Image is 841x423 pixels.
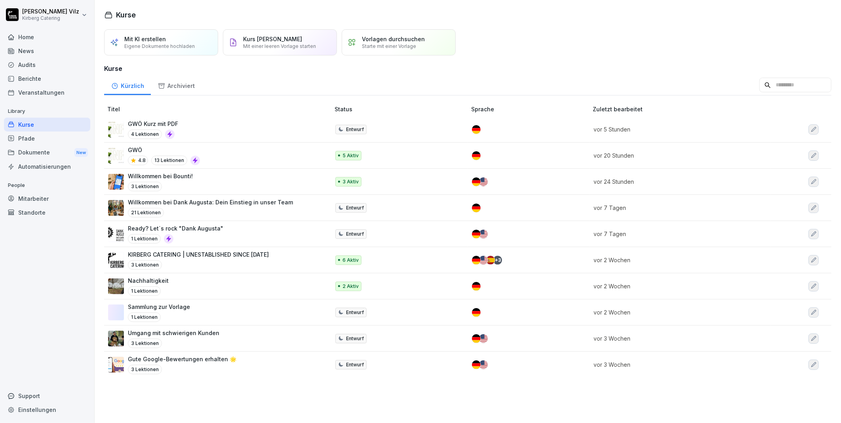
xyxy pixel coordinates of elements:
[4,192,90,206] div: Mitarbeiter
[128,130,162,139] p: 4 Lektionen
[472,230,481,238] img: de.svg
[472,177,481,186] img: de.svg
[594,334,761,343] p: vor 3 Wochen
[104,75,151,95] a: Kürzlich
[472,151,481,160] img: de.svg
[346,204,364,211] p: Entwurf
[107,105,331,113] p: Titel
[4,145,90,160] a: DokumenteNew
[471,105,590,113] p: Sprache
[594,177,761,186] p: vor 24 Stunden
[4,179,90,192] p: People
[4,105,90,118] p: Library
[362,36,425,42] p: Vorlagen durchsuchen
[4,131,90,145] a: Pfade
[74,148,88,157] div: New
[4,206,90,219] a: Standorte
[4,403,90,417] a: Einstellungen
[128,339,162,348] p: 3 Lektionen
[4,72,90,86] a: Berichte
[342,257,359,264] p: 6 Aktiv
[4,44,90,58] a: News
[128,329,219,337] p: Umgang mit schwierigen Kunden
[128,172,193,180] p: Willkommen bei Bounti!
[4,86,90,99] a: Veranstaltungen
[472,204,481,212] img: de.svg
[108,226,124,242] img: gkdm3ptpht20x3z55lxtzsov.png
[472,360,481,369] img: de.svg
[128,224,223,232] p: Ready? Let´s rock "Dank Augusta"
[479,256,488,265] img: us.svg
[479,360,488,369] img: us.svg
[472,125,481,134] img: de.svg
[243,36,302,42] p: Kurs [PERSON_NAME]
[108,122,124,137] img: cbgah4ktzd3wiqnyiue5lell.png
[4,389,90,403] div: Support
[346,361,364,368] p: Entwurf
[128,234,161,244] p: 1 Lektionen
[128,276,169,285] p: Nachhaltigkeit
[346,335,364,342] p: Entwurf
[138,157,146,164] p: 4.8
[108,200,124,216] img: owsrcy0zfhuuvqkwyhcnissg.png
[128,120,178,128] p: GWÖ Kurz mit PDF
[346,231,364,238] p: Entwurf
[342,178,359,185] p: 3 Aktiv
[128,208,164,217] p: 21 Lektionen
[108,278,124,294] img: u3v3eqhkuuud6np3p74ep1u4.png
[128,250,269,259] p: KIRBERG CATERING | UNESTABLISHED SINCE [DATE]
[472,308,481,317] img: de.svg
[128,365,162,374] p: 3 Lektionen
[108,148,124,164] img: cbgah4ktzd3wiqnyiue5lell.png
[594,282,761,290] p: vor 2 Wochen
[4,160,90,173] a: Automatisierungen
[128,260,162,270] p: 3 Lektionen
[22,8,79,15] p: [PERSON_NAME] Vilz
[128,198,293,206] p: Willkommen bei Dank Augusta: Dein Einstieg in unser Team
[116,10,136,20] h1: Kurse
[342,283,359,290] p: 2 Aktiv
[108,357,124,373] img: iwscqm9zjbdjlq9atufjsuwv.png
[342,152,359,159] p: 5 Aktiv
[346,309,364,316] p: Entwurf
[4,30,90,44] a: Home
[151,75,202,95] div: Archiviert
[479,177,488,186] img: us.svg
[594,256,761,264] p: vor 2 Wochen
[128,146,200,154] p: GWÖ
[128,312,161,322] p: 1 Lektionen
[151,156,187,165] p: 13 Lektionen
[594,151,761,160] p: vor 20 Stunden
[593,105,771,113] p: Zuletzt bearbeitet
[493,256,502,265] div: + 3
[4,118,90,131] a: Kurse
[594,125,761,133] p: vor 5 Stunden
[594,308,761,316] p: vor 2 Wochen
[104,64,831,73] h3: Kurse
[594,230,761,238] p: vor 7 Tagen
[128,182,162,191] p: 3 Lektionen
[22,15,79,21] p: Kirberg Catering
[486,256,495,265] img: es.svg
[128,355,236,363] p: Gute Google-Bewertungen erhalten 🌟
[472,282,481,291] img: de.svg
[243,43,316,49] p: Mit einer leeren Vorlage starten
[335,105,468,113] p: Status
[128,286,161,296] p: 1 Lektionen
[4,58,90,72] a: Audits
[594,204,761,212] p: vor 7 Tagen
[108,331,124,347] img: ibmq16c03v2u1873hyb2ubud.png
[472,334,481,343] img: de.svg
[124,36,166,42] p: Mit KI erstellen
